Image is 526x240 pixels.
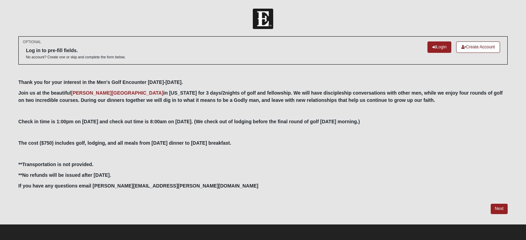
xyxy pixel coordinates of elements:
a: Next [491,204,508,214]
p: No account? Create one or skip and complete the form below. [26,55,126,60]
b: **Transportation is not provided. [18,162,93,167]
b: Check in time is 1:00pm on [DATE] and check out time is 8:00am on [DATE]. (We check out of lodgin... [18,119,360,124]
a: Create Account [456,41,500,53]
b: Thank you for your interest in the Men's Golf Encounter [DATE]-[DATE]. [18,79,183,85]
a: [PERSON_NAME][GEOGRAPHIC_DATA] [71,90,164,96]
b: Join us at the beautiful in [US_STATE] for 3 days/2nights of golf and fellowship. We will have di... [18,90,502,103]
b: If you have any questions email [PERSON_NAME][EMAIL_ADDRESS][PERSON_NAME][DOMAIN_NAME] [18,183,258,189]
b: **No refunds will be issued after [DATE]. [18,172,111,178]
img: Church of Eleven22 Logo [253,9,273,29]
small: OPTIONAL [23,39,41,45]
h6: Log in to pre-fill fields. [26,48,126,54]
b: The cost ($750) includes golf, lodging, and all meals from [DATE] dinner to [DATE] breakfast. [18,140,231,146]
a: Login [427,41,451,53]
